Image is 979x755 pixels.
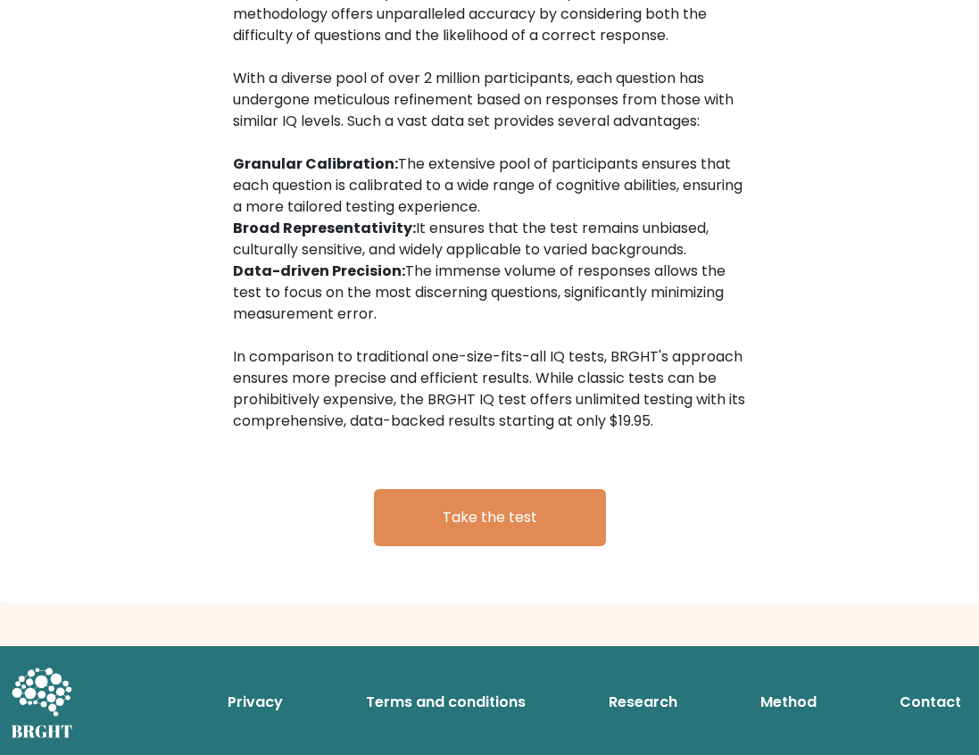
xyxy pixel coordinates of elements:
a: Privacy [220,684,290,720]
a: Take the test [374,489,606,546]
a: Terms and conditions [359,684,533,720]
a: Research [602,684,684,720]
b: Broad Representativity: [233,218,416,238]
a: Method [753,684,824,720]
b: Granular Calibration: [233,153,398,174]
b: Data-driven Precision: [233,261,405,281]
a: Contact [892,684,968,720]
